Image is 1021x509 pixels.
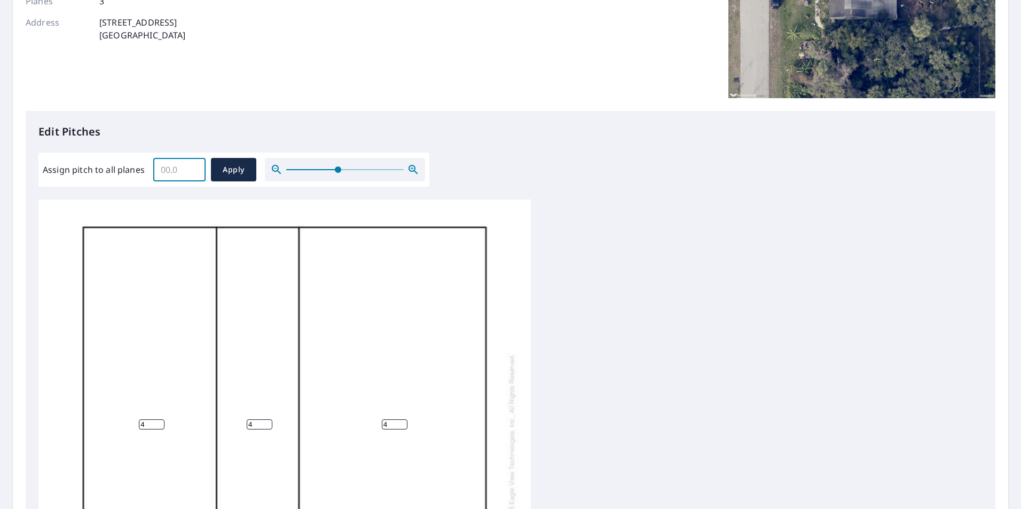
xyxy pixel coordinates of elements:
[211,158,256,181] button: Apply
[43,163,145,176] label: Assign pitch to all planes
[26,16,90,42] p: Address
[219,163,248,177] span: Apply
[38,124,983,140] p: Edit Pitches
[99,16,186,42] p: [STREET_ADDRESS] [GEOGRAPHIC_DATA]
[153,155,206,185] input: 00.0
